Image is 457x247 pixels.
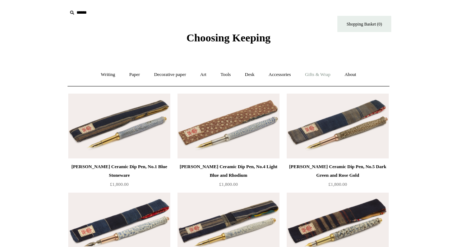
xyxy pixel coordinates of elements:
a: Accessories [262,65,297,84]
span: £1,800.00 [110,181,129,187]
img: Steve Harrison Ceramic Dip Pen, No.1 Blue Stoneware [68,94,170,158]
a: Art [194,65,213,84]
a: [PERSON_NAME] Ceramic Dip Pen, No.1 Blue Stoneware £1,800.00 [68,162,170,192]
a: Steve Harrison Ceramic Dip Pen, No.1 Blue Stoneware Steve Harrison Ceramic Dip Pen, No.1 Blue Sto... [68,94,170,158]
a: Desk [239,65,261,84]
a: Shopping Basket (0) [337,16,391,32]
a: Steve Harrison Ceramic Dip Pen, No.4 Light Blue and Rhodium Steve Harrison Ceramic Dip Pen, No.4 ... [177,94,280,158]
span: £1,800.00 [219,181,238,187]
a: Steve Harrison Ceramic Dip Pen, No.5 Dark Green and Rose Gold Steve Harrison Ceramic Dip Pen, No.... [287,94,389,158]
a: Paper [123,65,147,84]
a: Gifts & Wrap [299,65,337,84]
div: [PERSON_NAME] Ceramic Dip Pen, No.5 Dark Green and Rose Gold [288,162,387,180]
div: [PERSON_NAME] Ceramic Dip Pen, No.4 Light Blue and Rhodium [179,162,278,180]
a: Tools [214,65,237,84]
a: Choosing Keeping [186,37,271,42]
span: Choosing Keeping [186,32,271,44]
img: Steve Harrison Ceramic Dip Pen, No.4 Light Blue and Rhodium [177,94,280,158]
a: Writing [94,65,122,84]
span: £1,800.00 [328,181,347,187]
a: [PERSON_NAME] Ceramic Dip Pen, No.4 Light Blue and Rhodium £1,800.00 [177,162,280,192]
div: [PERSON_NAME] Ceramic Dip Pen, No.1 Blue Stoneware [70,162,169,180]
a: About [338,65,363,84]
img: Steve Harrison Ceramic Dip Pen, No.5 Dark Green and Rose Gold [287,94,389,158]
a: [PERSON_NAME] Ceramic Dip Pen, No.5 Dark Green and Rose Gold £1,800.00 [287,162,389,192]
a: Decorative paper [148,65,193,84]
